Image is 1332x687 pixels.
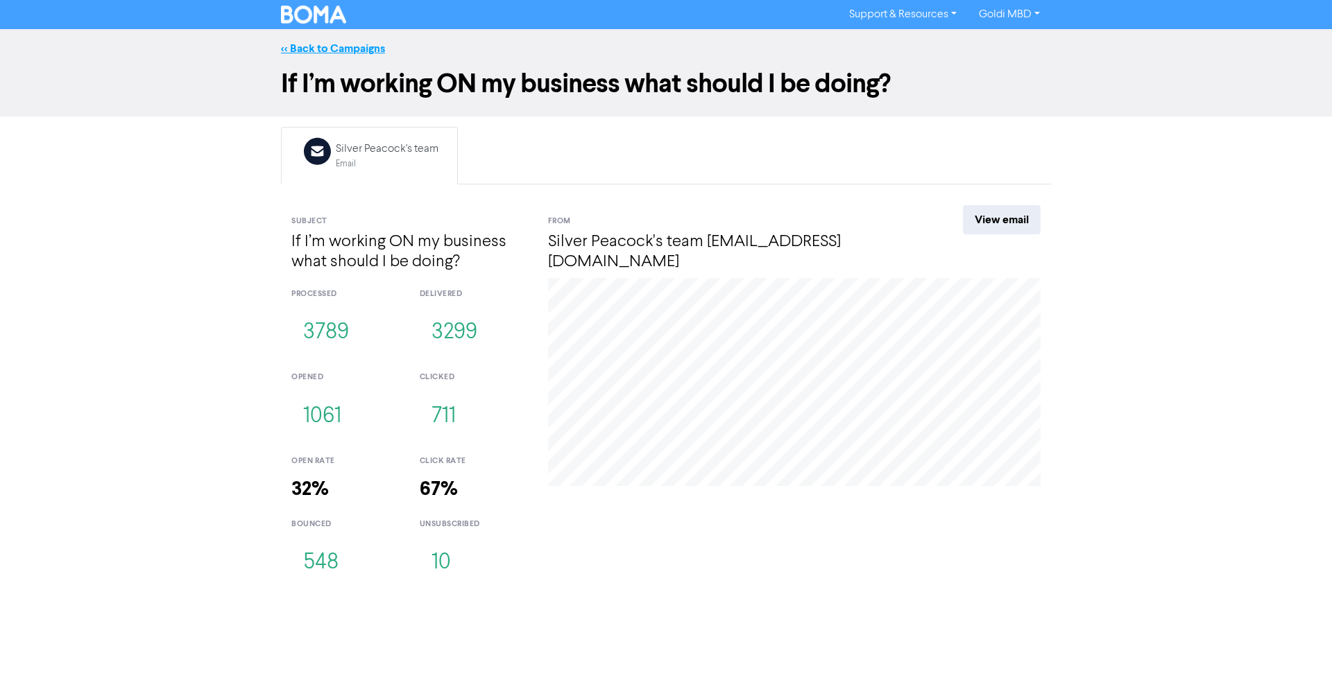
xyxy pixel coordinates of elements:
div: delivered [420,288,527,300]
div: processed [291,288,399,300]
button: 1061 [291,394,353,440]
button: 3299 [420,310,489,356]
div: bounced [291,519,399,530]
a: View email [963,205,1041,234]
iframe: Chat Widget [1263,620,1332,687]
button: 548 [291,540,350,586]
div: Subject [291,216,527,227]
div: opened [291,372,399,383]
a: Goldi MBD [968,3,1051,26]
button: 711 [420,394,468,440]
div: Email [336,157,438,171]
div: open rate [291,455,399,467]
div: click rate [420,455,527,467]
img: BOMA Logo [281,6,346,24]
button: 10 [420,540,463,586]
h4: If I’m working ON my business what should I be doing? [291,232,527,272]
div: unsubscribed [420,519,527,530]
a: Support & Resources [838,3,968,26]
h1: If I’m working ON my business what should I be doing? [281,68,1051,100]
h4: Silver Peacock's team [EMAIL_ADDRESS][DOMAIN_NAME] [548,232,912,272]
strong: 67% [420,477,458,501]
button: 3789 [291,310,361,356]
strong: 32% [291,477,329,501]
div: From [548,216,912,227]
div: clicked [420,372,527,383]
a: << Back to Campaigns [281,42,385,55]
div: Silver Peacock's team [336,141,438,157]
